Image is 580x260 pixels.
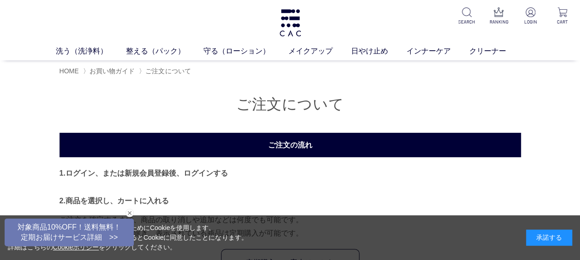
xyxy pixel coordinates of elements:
[83,67,137,76] li: 〉
[60,213,521,240] p: ご注文を確定するまで、商品の取り消しや追加などは何度でも可能です。 また、数量限定商品を除き、表示されている商品は定期購入が可能です。
[489,7,509,25] a: RANKING
[139,67,193,76] li: 〉
[60,133,521,157] h3: ご注文の流れ
[126,46,203,57] a: 整える（パック）
[145,67,191,75] span: ご注文について
[56,46,126,57] a: 洗う（洗浄料）
[60,95,521,114] h1: ご注文について
[60,166,521,180] h4: 1.ログイン、または新規会員登録後、ログインする
[278,9,302,36] img: logo
[457,18,477,25] p: SEARCH
[552,18,573,25] p: CART
[288,46,351,57] a: メイクアップ
[457,7,477,25] a: SEARCH
[203,46,288,57] a: 守る（ローション）
[60,67,79,75] a: HOME
[407,46,469,57] a: インナーケア
[351,46,407,57] a: 日やけ止め
[469,46,525,57] a: クリーナー
[489,18,509,25] p: RANKING
[90,67,135,75] a: お買い物ガイド
[520,18,541,25] p: LOGIN
[526,230,572,246] div: 承諾する
[520,7,541,25] a: LOGIN
[552,7,573,25] a: CART
[60,194,521,207] h4: 2.商品を選択し、カートに入れる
